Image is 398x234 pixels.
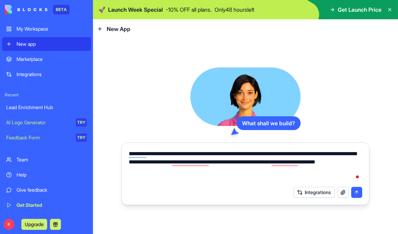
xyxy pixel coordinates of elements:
div: AI Logo Generator [6,119,71,126]
div: Integrations [17,71,87,78]
a: Feedback FormTRY [2,131,91,145]
a: New app [2,37,91,51]
a: Get Started [2,198,91,212]
div: Give feedback [17,187,87,193]
img: logo [5,5,48,14]
button: Upgrade [21,219,47,230]
span: Recent [2,92,91,98]
div: Team [17,156,87,163]
span: K [3,219,14,230]
div: BETA [53,5,70,14]
button: Integrations [293,187,335,198]
div: Help [17,171,87,178]
div: Feedback Form [6,134,71,141]
div: Get Started [17,202,87,209]
div: TRY [76,134,87,142]
a: Lead Enrichment Hub [2,100,91,114]
div: Lead Enrichment Hub [6,104,87,111]
span: New App [107,25,130,33]
span: Get Launch Price [338,6,381,14]
a: Help [2,168,91,182]
span: 🚀 [98,6,105,14]
a: AI Logo GeneratorTRY [2,116,91,129]
span: Launch Week Special [108,6,163,14]
a: Integrations [2,67,91,81]
a: My Workspace [2,22,91,36]
p: - 10 % OFF all plans. [166,6,212,14]
p: Only 48 hours left [214,6,254,14]
a: Team [2,153,91,167]
div: What shall we build? [237,116,301,130]
div: My Workspace [17,25,87,32]
div: TRY [76,118,87,127]
div: New app [17,41,87,47]
textarea: To enrich screen reader interactions, please activate Accessibility in Grammarly extension settings [129,150,362,183]
a: Marketplace [2,52,91,66]
a: BETA [5,5,70,14]
a: Give feedback [2,183,91,197]
a: Upgrade [21,221,47,227]
div: Marketplace [17,56,87,63]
